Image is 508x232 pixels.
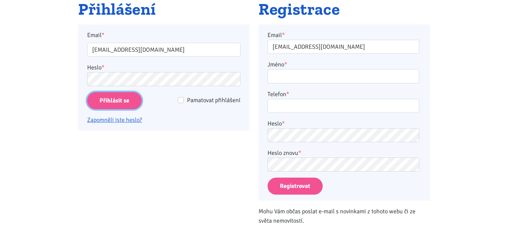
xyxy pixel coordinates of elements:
[268,178,323,195] button: Registrovat
[268,60,287,69] label: Jméno
[259,0,430,18] h2: Registrace
[286,90,289,98] abbr: required
[87,116,142,124] a: Zapomněli jste heslo?
[298,149,301,157] abbr: required
[282,31,285,39] abbr: required
[87,63,105,72] label: Heslo
[284,61,287,68] abbr: required
[268,148,301,158] label: Heslo znovu
[259,207,430,225] p: Mohu Vám občas poslat e-mail s novinkami z tohoto webu či ze světa nemovitostí.
[268,30,285,40] label: Email
[83,30,245,40] label: Email
[78,0,249,18] h2: Přihlášení
[268,119,285,128] label: Heslo
[187,96,240,104] span: Pamatovat přihlášení
[268,89,289,99] label: Telefon
[282,120,285,127] abbr: required
[87,92,142,109] input: Přihlásit se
